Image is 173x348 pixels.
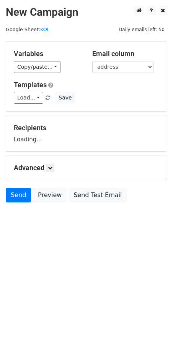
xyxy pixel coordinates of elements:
h2: New Campaign [6,6,167,19]
button: Save [55,92,75,104]
a: KOL [40,27,50,32]
a: Templates [14,81,47,89]
h5: Recipients [14,124,159,132]
h5: Advanced [14,164,159,172]
h5: Variables [14,50,81,58]
a: Preview [33,188,67,202]
span: Daily emails left: 50 [116,25,167,34]
a: Load... [14,92,43,104]
a: Daily emails left: 50 [116,27,167,32]
a: Copy/paste... [14,61,60,73]
h5: Email column [92,50,159,58]
div: Loading... [14,124,159,144]
a: Send Test Email [69,188,127,202]
small: Google Sheet: [6,27,50,32]
a: Send [6,188,31,202]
